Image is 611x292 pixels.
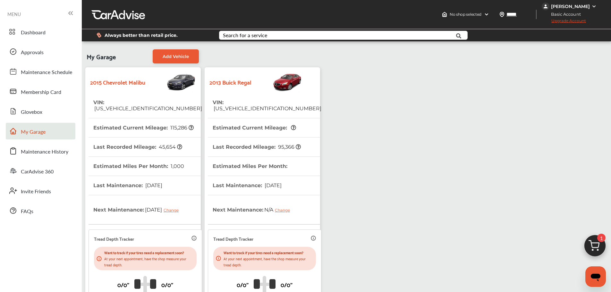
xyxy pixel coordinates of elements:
a: Glovebox [6,103,75,120]
th: Estimated Current Mileage : [93,118,194,137]
span: 95,366 [277,144,301,150]
a: FAQs [6,202,75,219]
span: 115,286 [169,125,194,131]
img: cart_icon.3d0951e8.svg [580,232,610,263]
span: 45,654 [158,144,182,150]
span: MENU [7,12,21,17]
span: [DATE] [264,182,282,188]
span: Add Vehicle [163,54,189,59]
p: 0/0" [161,279,173,289]
span: My Garage [87,49,116,63]
a: Add Vehicle [153,49,199,63]
img: Vehicle [251,71,302,93]
a: Approvals [6,43,75,60]
th: Last Recorded Mileage : [93,138,182,156]
span: [DATE] [144,182,162,188]
th: Last Maintenance : [93,176,162,195]
th: Last Maintenance : [213,176,282,195]
p: 0/0" [237,279,249,289]
th: Next Maintenance : [93,195,183,224]
img: header-divider.bc55588e.svg [536,10,537,19]
span: Upgrade Account [542,18,586,26]
span: Always better than retail price. [105,33,178,38]
span: [US_VEHICLE_IDENTIFICATION_NUMBER] [93,105,202,112]
span: Approvals [21,48,44,57]
span: Basic Account [542,11,586,18]
th: Last Recorded Mileage : [213,138,301,156]
img: WGsFRI8htEPBVLJbROoPRyZpYNWhNONpIPPETTm6eUC0GeLEiAAAAAElFTkSuQmCC [591,4,597,9]
span: Dashboard [21,29,46,37]
th: VIN : [93,93,202,118]
a: Maintenance History [6,143,75,159]
strong: 2015 Chevrolet Malibu [90,77,145,87]
span: FAQs [21,207,33,216]
div: Change [275,208,293,213]
div: [PERSON_NAME] [551,4,590,9]
th: Estimated Miles Per Month : [213,157,288,176]
th: Estimated Current Mileage : [213,118,296,137]
a: Invite Friends [6,182,75,199]
span: Maintenance Schedule [21,68,72,77]
th: Estimated Miles Per Month : [93,157,184,176]
span: CarAdvise 360 [21,168,54,176]
iframe: Button to launch messaging window [585,266,606,287]
img: location_vector.a44bc228.svg [499,12,505,17]
span: Maintenance History [21,148,68,156]
a: CarAdvise 360 [6,163,75,179]
p: Want to track if your tires need a replacement soon? [224,249,313,255]
a: Dashboard [6,23,75,40]
th: VIN : [213,93,321,118]
span: [DATE] [144,202,183,218]
p: 0/0" [117,279,129,289]
img: header-down-arrow.9dd2ce7d.svg [484,12,489,17]
p: At your next appointment, have the shop measure your tread depth. [224,255,313,268]
div: Search for a service [223,33,267,38]
span: [US_VEHICLE_IDENTIFICATION_NUMBER] [213,105,321,112]
img: jVpblrzwTbfkPYzPPzSLxeg0AAAAASUVORK5CYII= [542,3,549,10]
span: Invite Friends [21,188,51,196]
img: dollor_label_vector.a70140d1.svg [97,32,101,38]
strong: 2013 Buick Regal [209,77,251,87]
span: N/A [263,202,295,218]
img: header-home-logo.8d720a4f.svg [442,12,447,17]
span: 1,000 [170,163,184,169]
p: Want to track if your tires need a replacement soon? [104,249,194,255]
p: Tread Depth Tracker [213,235,253,242]
img: Vehicle [145,71,196,93]
p: At your next appointment, have the shop measure your tread depth. [104,255,194,268]
span: Membership Card [21,88,61,96]
a: Membership Card [6,83,75,100]
span: No shop selected [450,12,481,17]
span: Glovebox [21,108,42,116]
a: My Garage [6,123,75,139]
p: 0/0" [281,279,293,289]
p: Tread Depth Tracker [94,235,134,242]
th: Next Maintenance : [213,195,295,224]
span: 1 [597,234,606,242]
span: My Garage [21,128,46,136]
a: Maintenance Schedule [6,63,75,80]
div: Change [164,208,182,213]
